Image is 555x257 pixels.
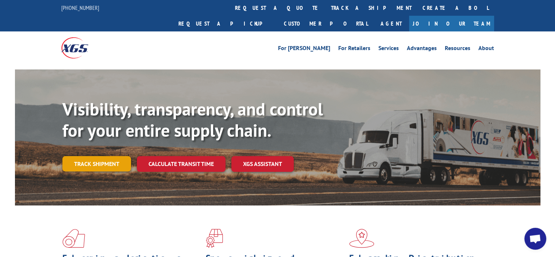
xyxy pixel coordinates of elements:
[373,16,409,31] a: Agent
[206,229,223,248] img: xgs-icon-focused-on-flooring-red
[62,98,323,141] b: Visibility, transparency, and control for your entire supply chain.
[338,45,370,53] a: For Retailers
[445,45,470,53] a: Resources
[409,16,494,31] a: Join Our Team
[278,45,330,53] a: For [PERSON_NAME]
[378,45,399,53] a: Services
[61,4,99,11] a: [PHONE_NUMBER]
[62,229,85,248] img: xgs-icon-total-supply-chain-intelligence-red
[407,45,437,53] a: Advantages
[349,229,374,248] img: xgs-icon-flagship-distribution-model-red
[137,156,226,172] a: Calculate transit time
[524,228,546,250] a: Open chat
[62,156,131,171] a: Track shipment
[231,156,294,172] a: XGS ASSISTANT
[173,16,278,31] a: Request a pickup
[278,16,373,31] a: Customer Portal
[478,45,494,53] a: About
